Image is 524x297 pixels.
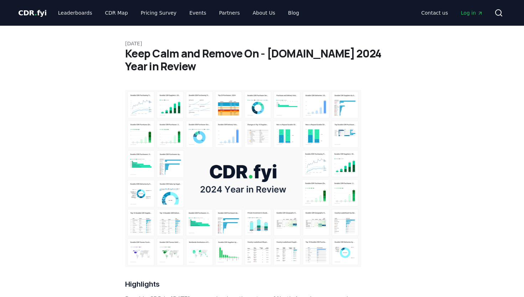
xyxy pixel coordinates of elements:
a: Contact us [416,6,454,19]
a: Events [184,6,212,19]
img: blog post image [125,90,361,267]
a: Pricing Survey [135,6,182,19]
a: Partners [214,6,246,19]
a: CDR.fyi [18,8,47,18]
p: [DATE] [125,40,399,47]
span: . [35,9,37,17]
span: Log in [461,9,483,16]
nav: Main [52,6,305,19]
a: Leaderboards [52,6,98,19]
a: Blog [282,6,305,19]
h3: Highlights [125,278,361,290]
h1: Keep Calm and Remove On - [DOMAIN_NAME] 2024 Year in Review [125,47,399,73]
a: CDR Map [99,6,134,19]
nav: Main [416,6,489,19]
a: About Us [247,6,281,19]
a: Log in [455,6,489,19]
span: CDR fyi [18,9,47,17]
